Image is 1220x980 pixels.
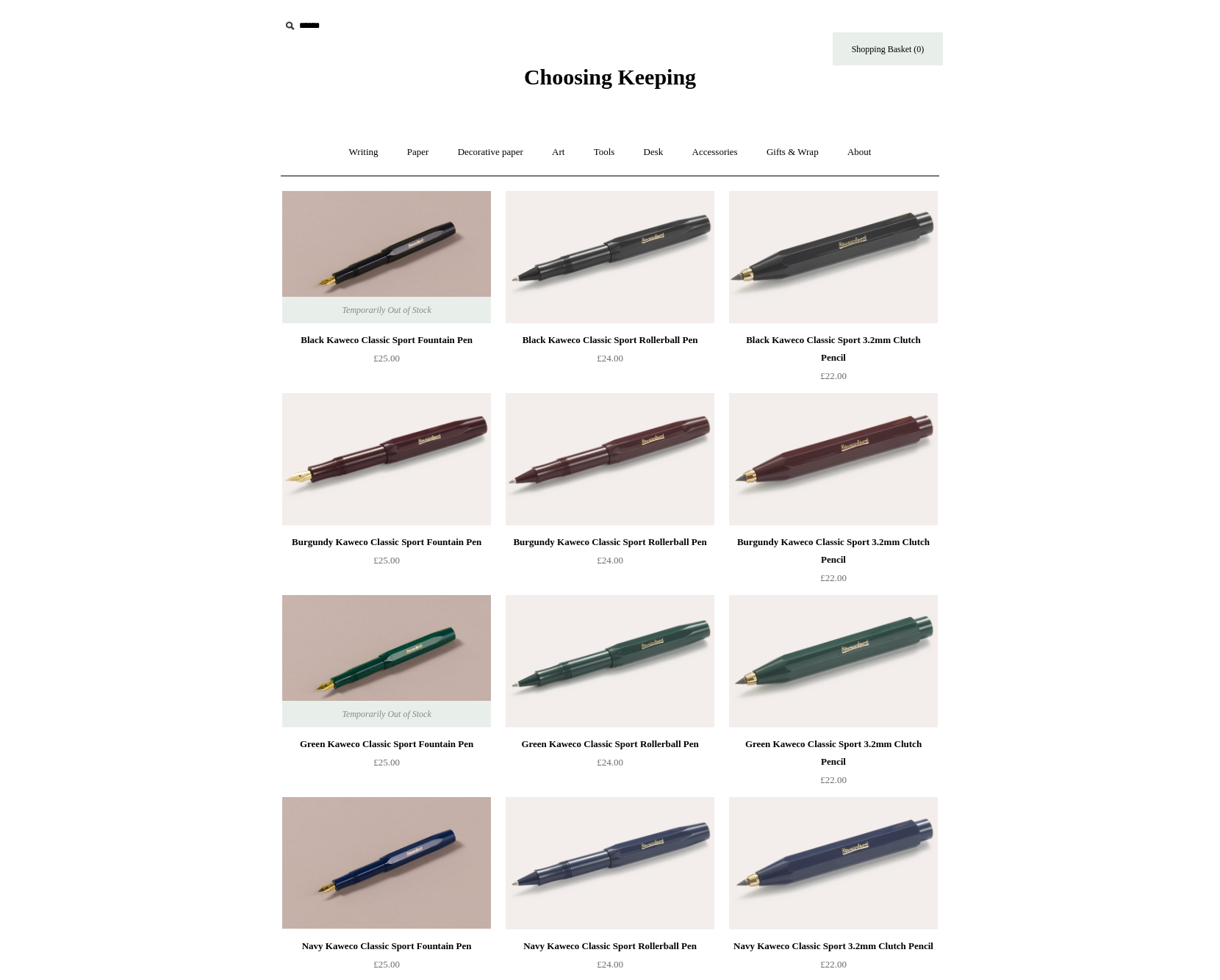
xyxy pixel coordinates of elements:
a: Black Kaweco Classic Sport Rollerball Pen £24.00 [506,331,714,392]
a: Navy Kaweco Classic Sport 3.2mm Clutch Pencil Navy Kaweco Classic Sport 3.2mm Clutch Pencil [729,797,938,929]
a: Art [539,133,578,172]
div: Burgundy Kaweco Classic Sport Fountain Pen [286,533,487,551]
div: Burgundy Kaweco Classic Sport 3.2mm Clutch Pencil [733,533,934,569]
span: £24.00 [597,353,623,364]
div: Black Kaweco Classic Sport Rollerball Pen [509,331,711,349]
div: Black Kaweco Classic Sport Fountain Pen [286,331,487,349]
a: Navy Kaweco Classic Sport Rollerball Pen Navy Kaweco Classic Sport Rollerball Pen [506,797,714,929]
img: Black Kaweco Classic Sport Fountain Pen [282,191,491,323]
a: Navy Kaweco Classic Sport Fountain Pen Navy Kaweco Classic Sport Fountain Pen [282,797,491,929]
div: Green Kaweco Classic Sport Rollerball Pen [509,735,711,753]
img: Green Kaweco Classic Sport Fountain Pen [282,595,491,727]
span: £24.00 [597,959,623,970]
a: Burgundy Kaweco Classic Sport Fountain Pen £25.00 [282,533,491,594]
img: Navy Kaweco Classic Sport Fountain Pen [282,797,491,929]
span: £22.00 [820,959,847,970]
a: Black Kaweco Classic Sport 3.2mm Clutch Pencil £22.00 [729,331,938,392]
span: Temporarily Out of Stock [327,701,445,727]
a: Green Kaweco Classic Sport Rollerball Pen £24.00 [506,735,714,796]
a: Black Kaweco Classic Sport 3.2mm Clutch Pencil Black Kaweco Classic Sport 3.2mm Clutch Pencil [729,191,938,323]
div: Black Kaweco Classic Sport 3.2mm Clutch Pencil [733,331,934,367]
div: Navy Kaweco Classic Sport 3.2mm Clutch Pencil [733,937,934,955]
a: Black Kaweco Classic Sport Fountain Pen Black Kaweco Classic Sport Fountain Pen Temporarily Out o... [282,191,491,323]
img: Burgundy Kaweco Classic Sport Fountain Pen [282,393,491,525]
span: £22.00 [820,572,847,583]
img: Green Kaweco Classic Sport Rollerball Pen [506,595,714,727]
span: Choosing Keeping [524,65,696,89]
span: Temporarily Out of Stock [327,297,445,323]
img: Navy Kaweco Classic Sport 3.2mm Clutch Pencil [729,797,938,929]
span: £25.00 [373,959,400,970]
a: Green Kaweco Classic Sport Fountain Pen £25.00 [282,735,491,796]
div: Navy Kaweco Classic Sport Rollerball Pen [509,937,711,955]
img: Burgundy Kaweco Classic Sport 3.2mm Clutch Pencil [729,393,938,525]
a: Black Kaweco Classic Sport Fountain Pen £25.00 [282,331,491,392]
span: £25.00 [373,353,400,364]
img: Navy Kaweco Classic Sport Rollerball Pen [506,797,714,929]
span: £25.00 [373,757,400,768]
a: Shopping Basket (0) [833,32,943,65]
a: Choosing Keeping [524,76,696,87]
a: Paper [394,133,442,172]
img: Green Kaweco Classic Sport 3.2mm Clutch Pencil [729,595,938,727]
span: £24.00 [597,757,623,768]
a: Green Kaweco Classic Sport Fountain Pen Green Kaweco Classic Sport Fountain Pen Temporarily Out o... [282,595,491,727]
a: Desk [631,133,677,172]
div: Green Kaweco Classic Sport Fountain Pen [286,735,487,753]
a: Burgundy Kaweco Classic Sport Rollerball Pen Burgundy Kaweco Classic Sport Rollerball Pen [506,393,714,525]
img: Black Kaweco Classic Sport Rollerball Pen [506,191,714,323]
img: Black Kaweco Classic Sport 3.2mm Clutch Pencil [729,191,938,323]
a: Burgundy Kaweco Classic Sport 3.2mm Clutch Pencil £22.00 [729,533,938,594]
a: Burgundy Kaweco Classic Sport Fountain Pen Burgundy Kaweco Classic Sport Fountain Pen [282,393,491,525]
img: Burgundy Kaweco Classic Sport Rollerball Pen [506,393,714,525]
a: Green Kaweco Classic Sport 3.2mm Clutch Pencil £22.00 [729,735,938,796]
a: Burgundy Kaweco Classic Sport 3.2mm Clutch Pencil Burgundy Kaweco Classic Sport 3.2mm Clutch Pencil [729,393,938,525]
a: Black Kaweco Classic Sport Rollerball Pen Black Kaweco Classic Sport Rollerball Pen [506,191,714,323]
div: Burgundy Kaweco Classic Sport Rollerball Pen [509,533,711,551]
a: Burgundy Kaweco Classic Sport Rollerball Pen £24.00 [506,533,714,594]
a: Decorative paper [445,133,537,172]
a: Gifts & Wrap [753,133,832,172]
a: Writing [336,133,392,172]
div: Green Kaweco Classic Sport 3.2mm Clutch Pencil [733,735,934,771]
span: £25.00 [373,555,400,566]
a: Tools [581,133,628,172]
span: £22.00 [820,370,847,381]
a: Accessories [679,133,751,172]
a: Green Kaweco Classic Sport 3.2mm Clutch Pencil Green Kaweco Classic Sport 3.2mm Clutch Pencil [729,595,938,727]
span: £24.00 [597,555,623,566]
div: Navy Kaweco Classic Sport Fountain Pen [286,937,487,955]
span: £22.00 [820,774,847,785]
a: About [834,133,885,172]
a: Green Kaweco Classic Sport Rollerball Pen Green Kaweco Classic Sport Rollerball Pen [506,595,714,727]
